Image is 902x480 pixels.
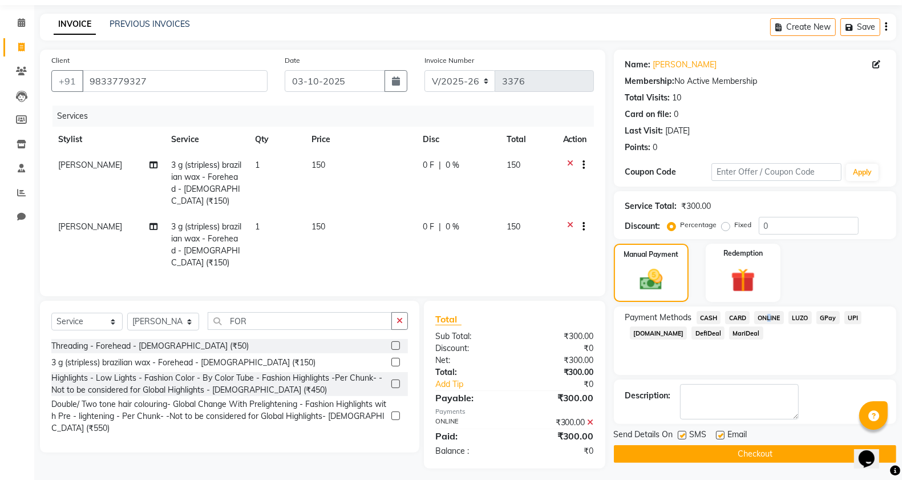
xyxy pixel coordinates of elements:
span: 3 g (stripless) brazilian wax - Forehead - [DEMOGRAPHIC_DATA] (₹150) [171,221,241,268]
div: Net: [427,354,515,366]
span: 1 [255,160,260,170]
th: Action [556,127,594,152]
a: [PERSON_NAME] [653,59,717,71]
div: ₹300.00 [515,391,602,405]
button: +91 [51,70,83,92]
div: ₹300.00 [682,200,711,212]
span: 0 % [446,221,459,233]
div: Coupon Code [625,166,712,178]
button: Apply [846,164,879,181]
div: ₹300.00 [515,429,602,443]
div: ₹0 [515,342,602,354]
div: Membership: [625,75,675,87]
span: [PERSON_NAME] [58,221,122,232]
span: Send Details On [614,429,673,443]
span: 0 F [423,221,434,233]
div: Double/ Two tone hair colouring- Global Change With Prelightening - Fashion Highlights with Pre -... [51,398,387,434]
span: LUZO [788,311,812,324]
a: INVOICE [54,14,96,35]
span: DefiDeal [691,326,725,340]
span: [DOMAIN_NAME] [630,326,687,340]
a: PREVIOUS INVOICES [110,19,190,29]
div: Service Total: [625,200,677,212]
span: | [439,159,441,171]
span: 3 g (stripless) brazilian wax - Forehead - [DEMOGRAPHIC_DATA] (₹150) [171,160,241,206]
div: Services [52,106,602,127]
input: Search or Scan [208,312,393,330]
span: GPay [816,311,840,324]
iframe: chat widget [854,434,891,469]
span: 0 F [423,159,434,171]
span: CASH [697,311,721,324]
input: Enter Offer / Coupon Code [711,163,842,181]
div: Discount: [625,220,661,232]
div: 3 g (stripless) brazilian wax - Forehead - [DEMOGRAPHIC_DATA] (₹150) [51,357,316,369]
span: 0 % [446,159,459,171]
span: [PERSON_NAME] [58,160,122,170]
th: Disc [416,127,500,152]
label: Client [51,55,70,66]
span: 150 [312,221,325,232]
div: Threading - Forehead - [DEMOGRAPHIC_DATA] (₹50) [51,340,249,352]
div: Payments [435,407,593,417]
span: 150 [507,221,520,232]
img: _gift.svg [723,265,762,295]
span: ONLINE [754,311,784,324]
th: Stylist [51,127,164,152]
label: Redemption [723,248,763,259]
div: ₹300.00 [515,330,602,342]
div: Sub Total: [427,330,515,342]
span: CARD [725,311,750,324]
span: 150 [507,160,520,170]
span: Payment Methods [625,312,692,324]
label: Fixed [735,220,752,230]
label: Date [285,55,300,66]
span: Email [728,429,747,443]
div: Highlights - Low Lights - Fashion Color - By Color Tube - Fashion Highlights -Per Chunk- -Not to ... [51,372,387,396]
th: Total [500,127,556,152]
div: ₹0 [515,445,602,457]
div: Paid: [427,429,515,443]
label: Percentage [681,220,717,230]
div: ₹300.00 [515,366,602,378]
th: Price [305,127,416,152]
div: ₹0 [529,378,602,390]
span: | [439,221,441,233]
div: Points: [625,142,651,154]
div: ₹300.00 [515,417,602,429]
div: 0 [674,108,679,120]
div: [DATE] [666,125,690,137]
div: 0 [653,142,658,154]
span: Total [435,313,462,325]
div: Total Visits: [625,92,670,104]
div: Discount: [427,342,515,354]
div: Description: [625,390,671,402]
span: MariDeal [729,326,763,340]
div: Name: [625,59,651,71]
span: 1 [255,221,260,232]
button: Save [840,18,880,36]
div: Balance : [427,445,515,457]
a: Add Tip [427,378,529,390]
span: 150 [312,160,325,170]
div: Payable: [427,391,515,405]
div: 10 [673,92,682,104]
img: _cash.svg [633,267,670,293]
button: Checkout [614,445,896,463]
div: ₹300.00 [515,354,602,366]
span: SMS [690,429,707,443]
div: Last Visit: [625,125,664,137]
div: Total: [427,366,515,378]
div: ONLINE [427,417,515,429]
span: UPI [844,311,862,324]
th: Service [164,127,248,152]
button: Create New [770,18,836,36]
label: Manual Payment [624,249,678,260]
div: Card on file: [625,108,672,120]
input: Search by Name/Mobile/Email/Code [82,70,268,92]
label: Invoice Number [424,55,474,66]
div: No Active Membership [625,75,885,87]
th: Qty [248,127,304,152]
